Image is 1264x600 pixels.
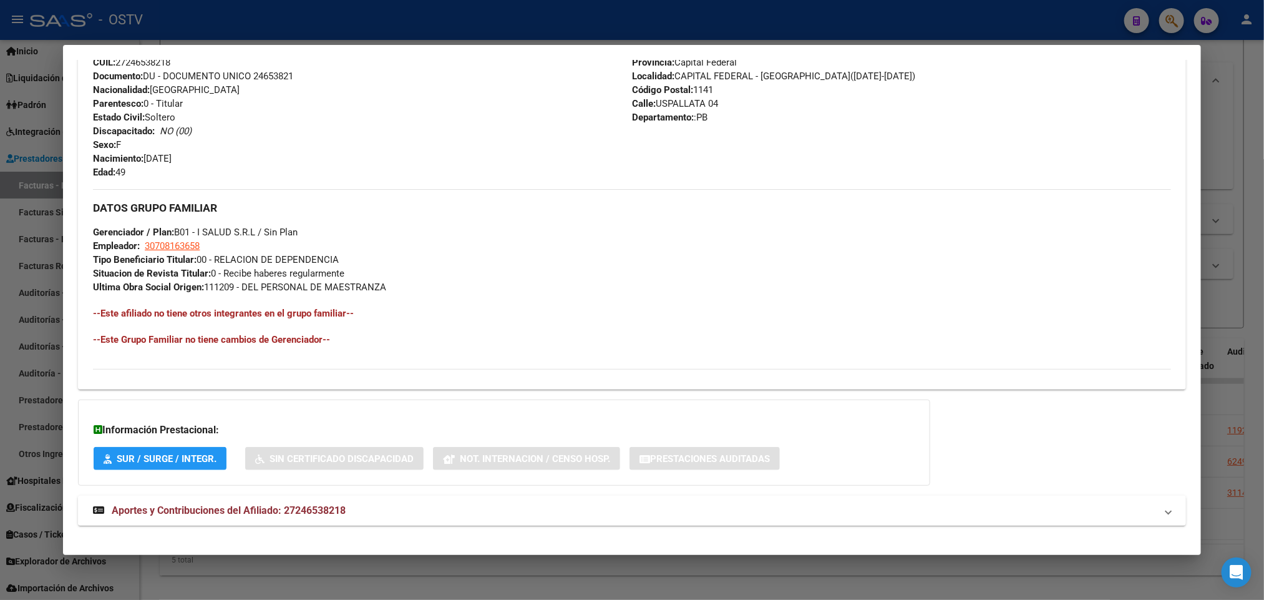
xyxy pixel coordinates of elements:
[93,268,211,279] strong: Situacion de Revista Titular:
[632,84,713,96] span: 1141
[632,112,694,123] strong: Departamento:
[650,453,770,465] span: Prestaciones Auditadas
[245,447,424,470] button: Sin Certificado Discapacidad
[117,453,216,465] span: SUR / SURGE / INTEGR.
[93,307,1170,320] h4: --Este afiliado no tiene otros integrantes en el grupo familiar--
[93,71,143,82] strong: Documento:
[93,227,174,238] strong: Gerenciador / Plan:
[93,98,143,109] strong: Parentesco:
[460,453,610,465] span: Not. Internacion / Censo Hosp.
[93,282,386,293] span: 111209 - DEL PERSONAL DE MAESTRANZA
[78,496,1185,526] mat-expansion-panel-header: Aportes y Contribuciones del Afiliado: 27246538218
[93,167,125,178] span: 49
[93,282,204,293] strong: Ultima Obra Social Origen:
[93,201,1170,215] h3: DATOS GRUPO FAMILIAR
[93,139,121,150] span: F
[632,71,915,82] span: CAPITAL FEDERAL - [GEOGRAPHIC_DATA]([DATE]-[DATE])
[93,333,1170,347] h4: --Este Grupo Familiar no tiene cambios de Gerenciador--
[93,254,339,265] span: 00 - RELACION DE DEPENDENCIA
[160,125,192,137] i: NO (00)
[93,227,298,238] span: B01 - I SALUD S.R.L / Sin Plan
[93,139,116,150] strong: Sexo:
[112,504,346,516] span: Aportes y Contribuciones del Afiliado: 27246538218
[93,254,197,265] strong: Tipo Beneficiario Titular:
[433,447,620,470] button: Not. Internacion / Censo Hosp.
[94,447,226,470] button: SUR / SURGE / INTEGR.
[1222,558,1252,588] div: Open Intercom Messenger
[93,71,293,82] span: DU - DOCUMENTO UNICO 24653821
[93,57,115,68] strong: CUIL:
[93,240,140,252] strong: Empleador:
[94,423,915,438] h3: Información Prestacional:
[632,112,707,123] span: :PB
[93,125,155,137] strong: Discapacitado:
[632,84,693,96] strong: Código Postal:
[145,240,200,252] span: 30708163658
[632,71,674,82] strong: Localidad:
[93,98,183,109] span: 0 - Titular
[93,153,172,164] span: [DATE]
[93,153,143,164] strong: Nacimiento:
[632,98,656,109] strong: Calle:
[93,57,170,68] span: 27246538218
[93,112,145,123] strong: Estado Civil:
[632,57,674,68] strong: Provincia:
[93,84,150,96] strong: Nacionalidad:
[632,98,718,109] span: USPALLATA 04
[93,84,240,96] span: [GEOGRAPHIC_DATA]
[630,447,780,470] button: Prestaciones Auditadas
[93,112,175,123] span: Soltero
[270,453,414,465] span: Sin Certificado Discapacidad
[632,57,737,68] span: Capital Federal
[93,268,344,279] span: 0 - Recibe haberes regularmente
[93,167,115,178] strong: Edad:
